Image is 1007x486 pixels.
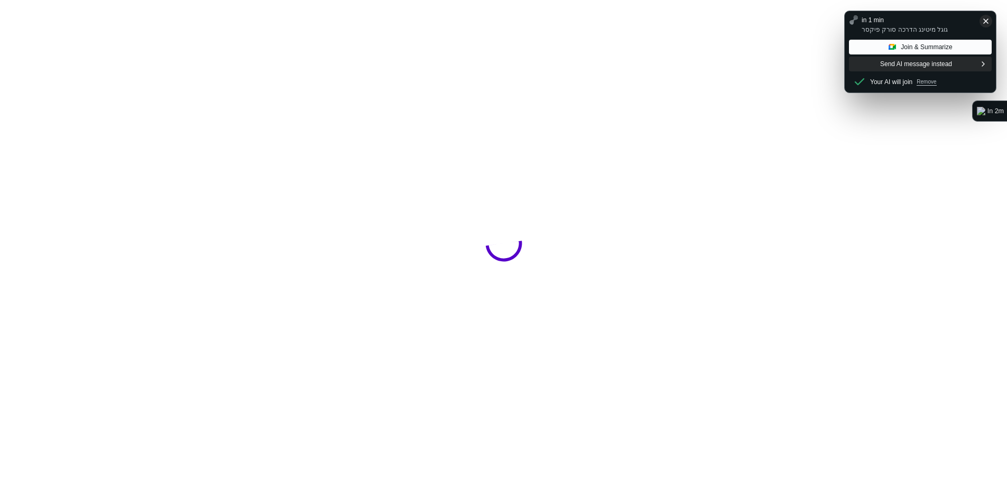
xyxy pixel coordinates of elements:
img: logo [977,107,985,115]
img: main-loader.73cffc.svg [464,204,543,283]
p: Your AI will join [870,77,912,87]
div: In 2m [987,106,1004,116]
p: Join & Summarize [901,42,952,52]
button: Join & Summarize [849,40,992,54]
p: Send AI message instead [880,59,952,69]
button: Send AI message instead [849,57,992,71]
p: in 1 min [862,15,884,25]
p: גוגל מיטינג הדרכה סורק פיקסר [862,25,948,34]
p: Remove [917,78,936,86]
